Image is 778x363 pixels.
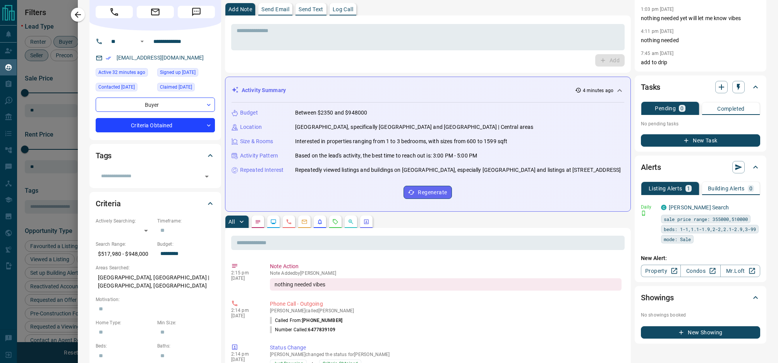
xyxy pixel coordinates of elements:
[749,186,752,191] p: 0
[332,219,338,225] svg: Requests
[96,319,153,326] p: Home Type:
[270,352,622,357] p: [PERSON_NAME] changed the status for [PERSON_NAME]
[96,194,215,213] div: Criteria
[317,219,323,225] svg: Listing Alerts
[583,87,613,94] p: 4 minutes ago
[708,186,745,191] p: Building Alerts
[178,6,215,18] span: Message
[270,326,336,333] p: Number Called:
[295,109,367,117] p: Between $2350 and $948000
[261,7,289,12] p: Send Email
[641,7,674,12] p: 1:03 pm [DATE]
[641,118,760,130] p: No pending tasks
[237,27,619,47] textarea: To enrich screen reader interactions, please activate Accessibility in Grammarly extension settings
[270,271,622,276] p: Note Added by [PERSON_NAME]
[270,317,342,324] p: Called From:
[270,262,622,271] p: Note Action
[240,152,278,160] p: Activity Pattern
[308,327,335,332] span: 6477839109
[680,106,684,111] p: 0
[641,161,661,173] h2: Alerts
[720,265,760,277] a: Mr.Loft
[655,106,676,111] p: Pending
[641,204,656,211] p: Daily
[641,288,760,307] div: Showings
[96,248,153,260] p: $517,980 - $948,000
[641,211,646,216] svg: Push Notification Only
[641,326,760,339] button: New Showing
[96,68,153,79] div: Mon Aug 18 2025
[160,83,192,91] span: Claimed [DATE]
[641,265,681,277] a: Property
[137,6,174,18] span: Email
[286,219,292,225] svg: Calls
[270,344,622,352] p: Status Change
[96,146,215,165] div: Tags
[661,205,666,210] div: condos.ca
[270,300,622,308] p: Phone Call - Outgoing
[240,109,258,117] p: Budget
[404,186,452,199] button: Regenerate
[240,123,262,131] p: Location
[641,14,760,22] p: nothing needed yet will let me know vibes
[664,215,748,223] span: sale price range: 355000,510000
[157,83,215,94] div: Fri Jun 08 2018
[669,204,729,211] a: [PERSON_NAME] Search
[270,278,622,291] div: nothing needed vibes
[96,149,112,162] h2: Tags
[98,68,145,76] span: Active 32 minutes ago
[664,235,691,243] span: mode: Sale
[641,158,760,176] div: Alerts
[270,308,622,313] p: [PERSON_NAME] called [PERSON_NAME]
[98,83,135,91] span: Contacted [DATE]
[664,225,756,233] span: beds: 1-1,1.1-1.9,2-2,2.1-2.9,3-99
[240,166,283,174] p: Repeated Interest
[641,29,674,34] p: 4:11 pm [DATE]
[363,219,369,225] svg: Agent Actions
[231,270,258,276] p: 2:15 pm
[160,68,196,76] span: Signed up [DATE]
[295,137,507,146] p: Interested in properties ranging from 1 to 3 bedrooms, with sizes from 600 to 1599 sqft
[137,37,147,46] button: Open
[231,351,258,357] p: 2:14 pm
[96,98,215,112] div: Buyer
[641,254,760,262] p: New Alert:
[299,7,323,12] p: Send Text
[231,276,258,281] p: [DATE]
[641,291,674,304] h2: Showings
[96,342,153,349] p: Beds:
[641,36,760,45] p: nothing needed
[641,134,760,147] button: New Task
[157,241,215,248] p: Budget:
[201,171,212,182] button: Open
[295,166,621,174] p: Repeatedly viewed listings and buildings on [GEOGRAPHIC_DATA], especially [GEOGRAPHIC_DATA] and l...
[157,319,215,326] p: Min Size:
[228,7,252,12] p: Add Note
[295,123,533,131] p: [GEOGRAPHIC_DATA], specifically [GEOGRAPHIC_DATA] and [GEOGRAPHIC_DATA] | Central areas
[96,271,215,292] p: [GEOGRAPHIC_DATA], [GEOGRAPHIC_DATA] | [GEOGRAPHIC_DATA], [GEOGRAPHIC_DATA]
[301,219,307,225] svg: Emails
[348,219,354,225] svg: Opportunities
[649,186,682,191] p: Listing Alerts
[96,296,215,303] p: Motivation:
[157,217,215,224] p: Timeframe:
[641,58,760,67] p: add to drip
[255,219,261,225] svg: Notes
[157,342,215,349] p: Baths:
[641,78,760,96] div: Tasks
[231,357,258,362] p: [DATE]
[680,265,720,277] a: Condos
[333,7,353,12] p: Log Call
[96,197,121,210] h2: Criteria
[96,83,153,94] div: Fri Dec 08 2023
[96,217,153,224] p: Actively Searching:
[687,186,690,191] p: 1
[157,68,215,79] div: Thu Jun 07 2018
[270,219,277,225] svg: Lead Browsing Activity
[641,81,660,93] h2: Tasks
[641,51,674,56] p: 7:45 am [DATE]
[295,152,477,160] p: Based on the lead's activity, the best time to reach out is: 3:00 PM - 5:00 PM
[231,313,258,318] p: [DATE]
[240,137,273,146] p: Size & Rooms
[117,55,204,61] a: [EMAIL_ADDRESS][DOMAIN_NAME]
